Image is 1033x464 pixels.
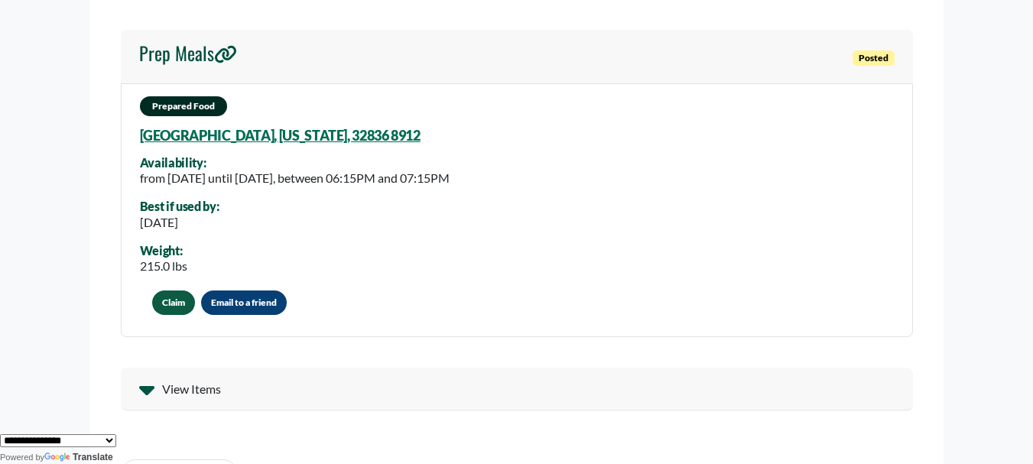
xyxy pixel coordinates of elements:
h4: Prep Meals [139,42,237,64]
div: Availability: [140,156,450,170]
img: Google Translate [44,453,73,463]
a: [GEOGRAPHIC_DATA], [US_STATE], 32836 8912 [140,127,421,144]
a: Prep Meals [139,42,237,71]
div: 215.0 lbs [140,257,187,275]
div: [DATE] [140,213,219,232]
button: Claim [152,290,195,315]
div: Weight: [140,244,187,258]
span: Prepared Food [140,96,227,116]
div: from [DATE] until [DATE], between 06:15PM and 07:15PM [140,169,450,187]
button: Email to a friend [201,290,287,315]
span: Posted [853,50,895,66]
span: View Items [162,380,221,398]
a: Translate [44,452,113,462]
div: Best if used by: [140,200,219,213]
